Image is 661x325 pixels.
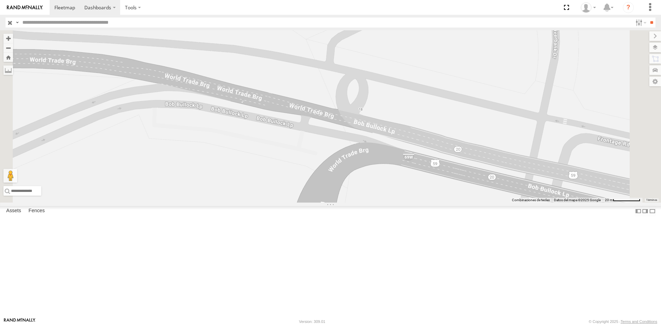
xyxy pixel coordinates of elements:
[4,318,35,325] a: Visit our Website
[621,319,657,324] a: Terms and Conditions
[554,198,601,202] span: Datos del mapa ©2025 Google
[633,18,648,28] label: Search Filter Options
[642,206,649,216] label: Dock Summary Table to the Right
[3,53,13,62] button: Zoom Home
[25,206,48,216] label: Fences
[7,5,43,10] img: rand-logo.svg
[649,206,656,216] label: Hide Summary Table
[14,18,20,28] label: Search Query
[646,199,657,202] a: Términos (se abre en una nueva pestaña)
[3,169,17,183] button: Arrastra al hombrecito al mapa para abrir Street View
[605,198,613,202] span: 20 m
[3,43,13,53] button: Zoom out
[3,34,13,43] button: Zoom in
[299,319,325,324] div: Version: 309.01
[3,206,24,216] label: Assets
[603,198,642,203] button: Escala del mapa: 20 m por 76 píxeles
[649,77,661,86] label: Map Settings
[578,2,598,13] div: Pablo Ruiz
[623,2,634,13] i: ?
[512,198,550,203] button: Combinaciones de teclas
[3,65,13,75] label: Measure
[635,206,642,216] label: Dock Summary Table to the Left
[589,319,657,324] div: © Copyright 2025 -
